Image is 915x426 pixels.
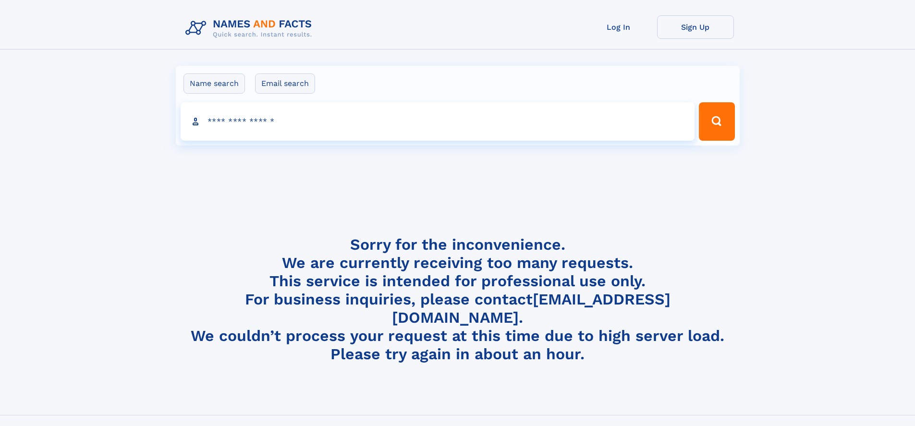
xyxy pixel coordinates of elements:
[699,102,734,141] button: Search Button
[181,102,695,141] input: search input
[580,15,657,39] a: Log In
[255,73,315,94] label: Email search
[182,235,734,364] h4: Sorry for the inconvenience. We are currently receiving too many requests. This service is intend...
[657,15,734,39] a: Sign Up
[182,15,320,41] img: Logo Names and Facts
[392,290,671,327] a: [EMAIL_ADDRESS][DOMAIN_NAME]
[183,73,245,94] label: Name search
